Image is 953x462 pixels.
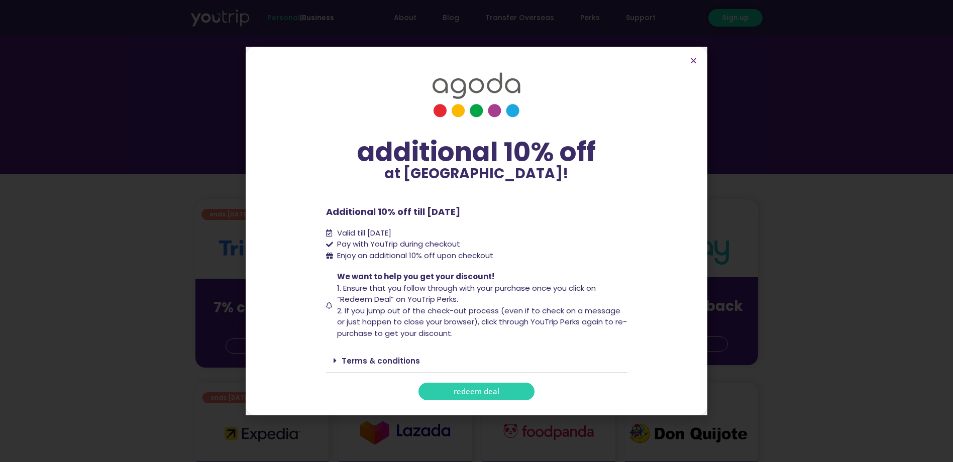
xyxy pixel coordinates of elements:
span: We want to help you get your discount! [337,271,494,282]
a: Close [690,57,697,64]
span: redeem deal [454,388,499,395]
div: Terms & conditions [326,349,627,373]
p: Additional 10% off till [DATE] [326,205,627,218]
div: additional 10% off [326,138,627,167]
span: Pay with YouTrip during checkout [335,239,460,250]
a: redeem deal [418,383,535,400]
span: 1. Ensure that you follow through with your purchase once you click on “Redeem Deal” on YouTrip P... [337,283,596,305]
p: at [GEOGRAPHIC_DATA]! [326,167,627,181]
a: Terms & conditions [342,356,420,366]
span: Valid till [DATE] [335,227,391,239]
span: Enjoy an additional 10% off upon checkout [337,250,493,261]
span: 2. If you jump out of the check-out process (even if to check on a message or just happen to clos... [337,305,627,338]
